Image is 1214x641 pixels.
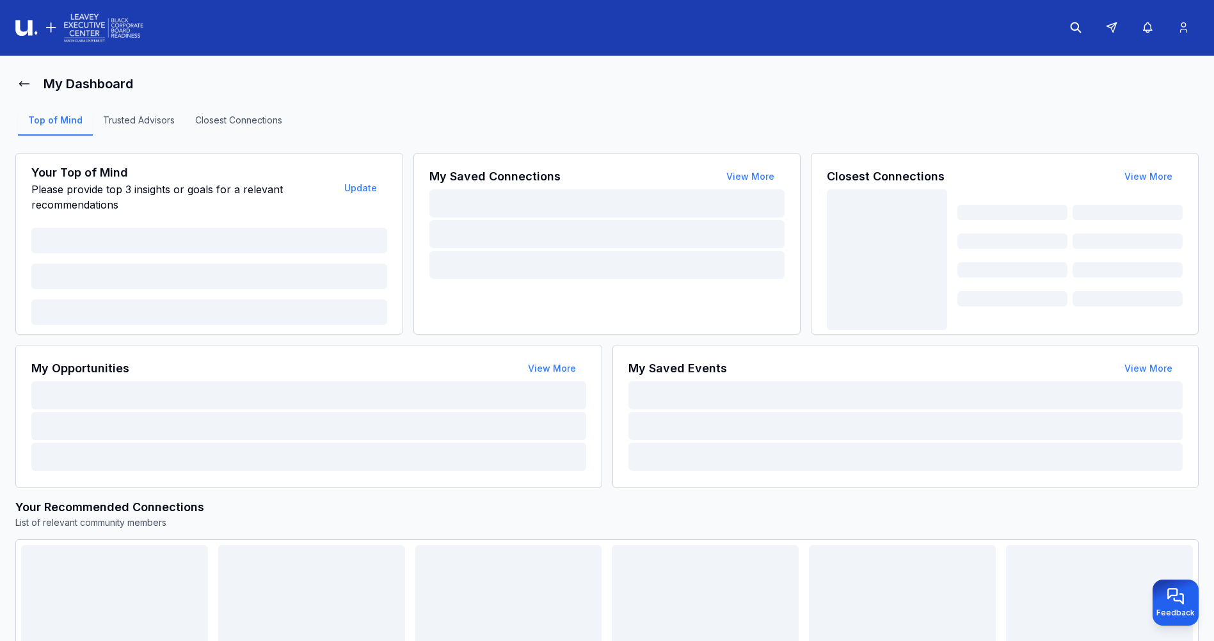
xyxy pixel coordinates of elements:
[93,114,185,136] a: Trusted Advisors
[1114,164,1183,189] button: View More
[15,498,1199,516] h3: Your Recommended Connections
[44,75,133,93] h1: My Dashboard
[716,164,785,189] button: View More
[1156,608,1195,618] span: Feedback
[429,168,561,186] h3: My Saved Connections
[15,12,143,44] img: Logo
[31,360,129,377] h3: My Opportunities
[18,114,93,136] a: Top of Mind
[827,168,945,186] h3: Closest Connections
[31,182,331,212] p: Please provide top 3 insights or goals for a relevant recommendations
[518,356,586,381] button: View More
[1153,580,1199,626] button: Provide feedback
[334,175,387,201] button: Update
[628,360,727,377] h3: My Saved Events
[1114,356,1183,381] button: View More
[31,164,331,182] h3: Your Top of Mind
[15,516,1199,529] p: List of relevant community members
[185,114,292,136] a: Closest Connections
